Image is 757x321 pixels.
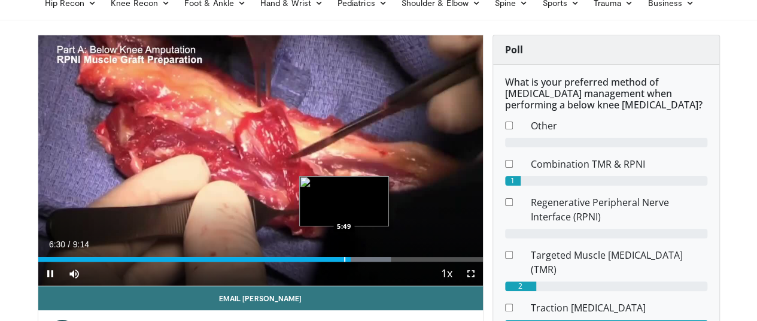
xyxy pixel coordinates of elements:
[505,176,521,186] div: 1
[522,248,716,277] dd: Targeted Muscle [MEDICAL_DATA] (TMR)
[38,286,483,310] a: Email [PERSON_NAME]
[522,195,716,224] dd: Regenerative Peripheral Nerve Interface (RPNI)
[522,301,716,315] dd: Traction [MEDICAL_DATA]
[522,157,716,171] dd: Combination TMR & RPNI
[505,281,536,291] div: 2
[49,240,65,249] span: 6:30
[435,262,459,286] button: Playback Rate
[522,119,716,133] dd: Other
[38,35,483,286] video-js: Video Player
[62,262,86,286] button: Mute
[68,240,71,249] span: /
[459,262,483,286] button: Fullscreen
[73,240,89,249] span: 9:14
[505,43,523,56] strong: Poll
[38,262,62,286] button: Pause
[505,77,707,111] h6: What is your preferred method of [MEDICAL_DATA] management when performing a below knee [MEDICAL_...
[38,257,483,262] div: Progress Bar
[299,176,389,226] img: image.jpeg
